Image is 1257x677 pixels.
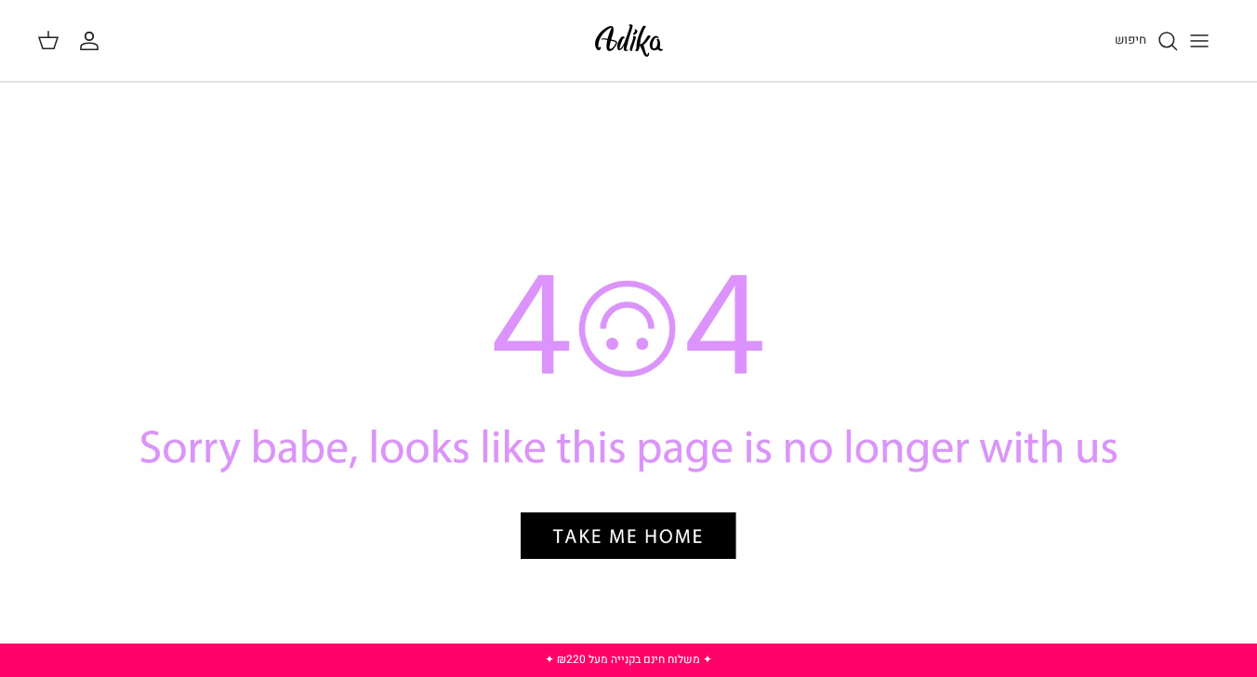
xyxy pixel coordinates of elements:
[545,651,712,668] a: ✦ משלוח חינם בקנייה מעל ₪220 ✦
[1115,31,1146,48] span: חיפוש
[1179,20,1220,61] button: Toggle menu
[589,19,668,62] img: Adika IL
[78,30,108,52] a: החשבון שלי
[1115,30,1179,52] a: חיפוש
